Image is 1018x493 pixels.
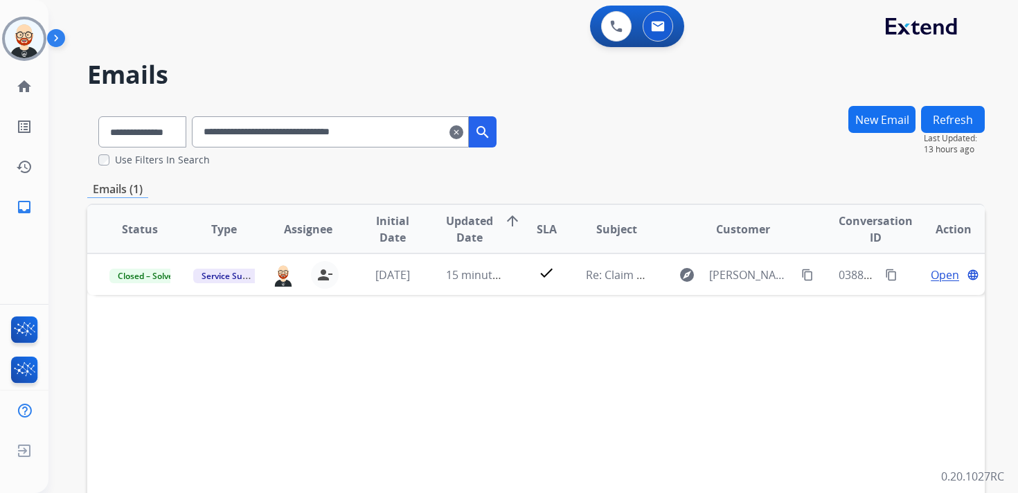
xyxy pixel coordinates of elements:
mat-icon: inbox [16,199,33,215]
mat-icon: content_copy [801,269,814,281]
span: Assignee [284,221,332,237]
span: Last Updated: [924,133,985,144]
span: Re: Claim 5d225577-1d30-4896-ba86-69ecf9efbfc3 [586,267,843,283]
span: Customer [716,221,770,237]
span: Subject [596,221,637,237]
span: Initial Date [361,213,422,246]
button: Refresh [921,106,985,133]
mat-icon: check [538,265,555,281]
label: Use Filters In Search [115,153,210,167]
span: Service Support [193,269,272,283]
img: avatar [5,19,44,58]
mat-icon: arrow_upward [504,213,521,229]
mat-icon: person_remove [316,267,333,283]
mat-icon: search [474,124,491,141]
span: Type [211,221,237,237]
span: SLA [537,221,557,237]
p: Emails (1) [87,181,148,198]
h2: Emails [87,61,985,89]
th: Action [900,205,985,253]
span: [PERSON_NAME][EMAIL_ADDRESS][DOMAIN_NAME] [709,267,794,283]
span: Conversation ID [839,213,913,246]
button: New Email [848,106,916,133]
span: [DATE] [375,267,410,283]
mat-icon: list_alt [16,118,33,135]
mat-icon: home [16,78,33,95]
mat-icon: history [16,159,33,175]
span: Status [122,221,158,237]
span: Updated Date [446,213,493,246]
img: agent-avatar [272,262,294,286]
span: Closed – Solved [109,269,186,283]
span: 15 minutes ago [446,267,526,283]
mat-icon: clear [449,124,463,141]
span: Open [931,267,959,283]
mat-icon: content_copy [885,269,898,281]
mat-icon: explore [679,267,695,283]
p: 0.20.1027RC [941,468,1004,485]
mat-icon: language [967,269,979,281]
span: 13 hours ago [924,144,985,155]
